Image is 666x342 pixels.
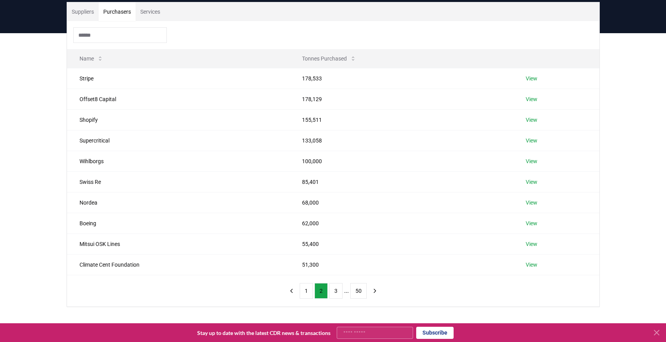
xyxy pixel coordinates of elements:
[67,68,290,89] td: Stripe
[526,137,537,144] a: View
[290,171,513,192] td: 85,401
[67,213,290,233] td: Boeing
[526,219,537,227] a: View
[67,130,290,151] td: Supercritical
[99,2,136,21] button: Purchasers
[526,157,537,165] a: View
[300,283,313,299] button: 1
[67,2,99,21] button: Suppliers
[290,254,513,275] td: 51,300
[136,2,165,21] button: Services
[526,261,537,269] a: View
[290,109,513,130] td: 155,511
[67,192,290,213] td: Nordea
[290,130,513,151] td: 133,058
[350,283,367,299] button: 50
[329,283,343,299] button: 3
[290,192,513,213] td: 68,000
[314,283,328,299] button: 2
[73,51,110,66] button: Name
[67,89,290,109] td: Offset8 Capital
[290,89,513,109] td: 178,129
[368,283,382,299] button: next page
[526,199,537,207] a: View
[290,233,513,254] td: 55,400
[526,116,537,124] a: View
[285,283,298,299] button: previous page
[344,286,349,296] li: ...
[526,95,537,103] a: View
[526,178,537,186] a: View
[67,109,290,130] td: Shopify
[290,213,513,233] td: 62,000
[526,240,537,248] a: View
[67,151,290,171] td: Wihlborgs
[67,171,290,192] td: Swiss Re
[67,254,290,275] td: Climate Cent Foundation
[296,51,362,66] button: Tonnes Purchased
[290,68,513,89] td: 178,533
[526,75,537,82] a: View
[67,233,290,254] td: Mitsui OSK Lines
[290,151,513,171] td: 100,000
